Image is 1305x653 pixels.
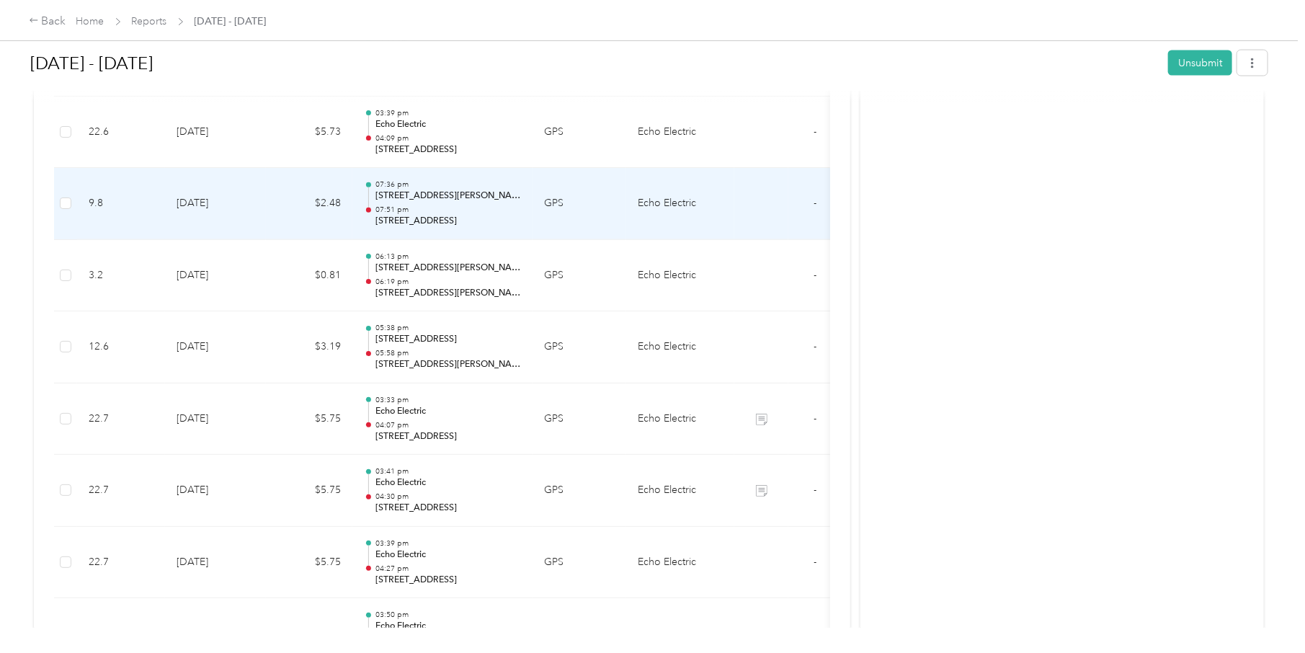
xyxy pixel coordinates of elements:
[375,538,521,548] p: 03:39 pm
[375,190,521,203] p: [STREET_ADDRESS][PERSON_NAME]
[266,97,352,169] td: $5.73
[165,527,266,599] td: [DATE]
[375,108,521,118] p: 03:39 pm
[165,311,266,383] td: [DATE]
[626,527,734,599] td: Echo Electric
[375,358,521,371] p: [STREET_ADDRESS][PERSON_NAME]
[814,556,817,568] span: -
[375,564,521,574] p: 04:27 pm
[375,492,521,502] p: 04:30 pm
[375,420,521,430] p: 04:07 pm
[165,97,266,169] td: [DATE]
[77,383,165,456] td: 22.7
[266,527,352,599] td: $5.75
[375,252,521,262] p: 06:13 pm
[29,13,66,30] div: Back
[626,97,734,169] td: Echo Electric
[266,383,352,456] td: $5.75
[375,476,521,489] p: Echo Electric
[533,311,626,383] td: GPS
[375,215,521,228] p: [STREET_ADDRESS]
[375,405,521,418] p: Echo Electric
[165,383,266,456] td: [DATE]
[533,527,626,599] td: GPS
[375,323,521,333] p: 05:38 pm
[77,455,165,527] td: 22.7
[814,125,817,138] span: -
[533,455,626,527] td: GPS
[533,240,626,312] td: GPS
[375,548,521,561] p: Echo Electric
[375,277,521,287] p: 06:19 pm
[626,168,734,240] td: Echo Electric
[375,205,521,215] p: 07:51 pm
[814,269,817,281] span: -
[195,14,267,29] span: [DATE] - [DATE]
[266,455,352,527] td: $5.75
[375,610,521,620] p: 03:50 pm
[375,430,521,443] p: [STREET_ADDRESS]
[375,620,521,633] p: Echo Electric
[626,383,734,456] td: Echo Electric
[165,168,266,240] td: [DATE]
[375,333,521,346] p: [STREET_ADDRESS]
[165,455,266,527] td: [DATE]
[814,412,817,425] span: -
[375,262,521,275] p: [STREET_ADDRESS][PERSON_NAME]
[375,118,521,131] p: Echo Electric
[814,197,817,209] span: -
[77,240,165,312] td: 3.2
[375,287,521,300] p: [STREET_ADDRESS][PERSON_NAME]
[375,502,521,515] p: [STREET_ADDRESS]
[533,168,626,240] td: GPS
[814,627,817,639] span: -
[132,15,167,27] a: Reports
[266,240,352,312] td: $0.81
[375,143,521,156] p: [STREET_ADDRESS]
[30,46,1158,81] h1: Sep 1 - 30, 2025
[814,340,817,352] span: -
[533,97,626,169] td: GPS
[266,311,352,383] td: $3.19
[77,527,165,599] td: 22.7
[1168,50,1232,76] button: Unsubmit
[165,240,266,312] td: [DATE]
[76,15,104,27] a: Home
[814,484,817,496] span: -
[375,133,521,143] p: 04:09 pm
[1224,572,1305,653] iframe: Everlance-gr Chat Button Frame
[533,383,626,456] td: GPS
[626,455,734,527] td: Echo Electric
[375,395,521,405] p: 03:33 pm
[266,168,352,240] td: $2.48
[375,466,521,476] p: 03:41 pm
[375,348,521,358] p: 05:58 pm
[77,311,165,383] td: 12.6
[77,97,165,169] td: 22.6
[626,311,734,383] td: Echo Electric
[375,179,521,190] p: 07:36 pm
[375,574,521,587] p: [STREET_ADDRESS]
[626,240,734,312] td: Echo Electric
[77,168,165,240] td: 9.8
